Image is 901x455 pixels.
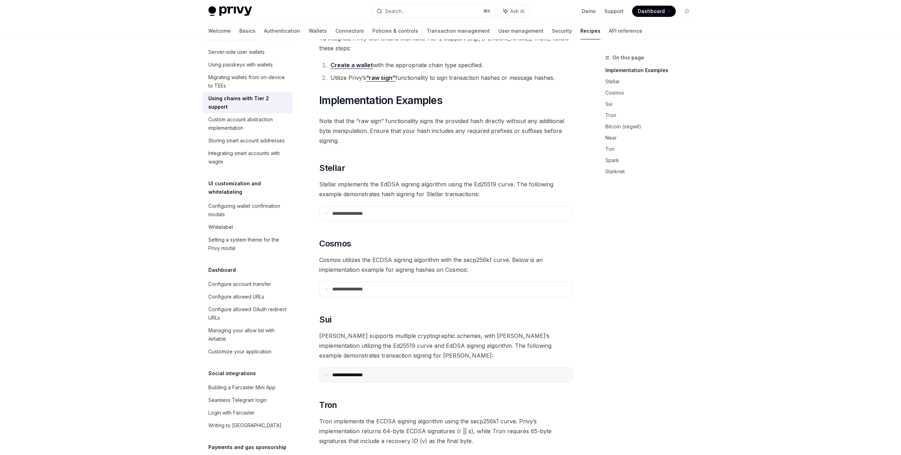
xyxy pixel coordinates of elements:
h5: Social integrations [208,369,256,378]
span: [PERSON_NAME] supports multiple cryptographic schemes, with [PERSON_NAME]’s implementation utiliz... [319,331,573,360]
a: Transaction management [427,23,490,39]
a: Writing to [GEOGRAPHIC_DATA] [203,419,293,432]
a: Custom account abstraction implementation [203,113,293,134]
a: Configure account transfer [203,278,293,290]
a: Implementation Examples [605,65,698,76]
div: Integrating smart accounts with wagmi [208,149,289,166]
div: Configure account transfer [208,280,271,288]
a: Login with Farcaster [203,406,293,419]
button: Search...⌘K [372,5,495,18]
span: Ask AI [510,8,524,15]
div: Seamless Telegram login [208,396,267,404]
a: Support [604,8,624,15]
button: Toggle dark mode [681,6,693,17]
div: Whitelabel [208,223,233,231]
a: Near [605,132,698,143]
h5: Payments and gas sponsorship [208,443,286,451]
li: Utilize Privy’s functionality to sign transaction hashes or message hashes. [328,73,573,83]
a: Building a Farcaster Mini App [203,381,293,394]
div: Search... [385,7,405,15]
a: Seamless Telegram login [203,394,293,406]
a: Dashboard [632,6,676,17]
div: Custom account abstraction implementation [208,115,289,132]
a: Storing smart account addresses [203,134,293,147]
a: Policies & controls [372,23,418,39]
a: Starknet [605,166,698,177]
a: User management [498,23,543,39]
span: Tron implements the ECDSA signing algorithm using the secp256k1 curve. Privy’s implementation ret... [319,416,573,446]
a: Security [552,23,572,39]
span: Dashboard [638,8,665,15]
a: Cosmos [605,87,698,98]
div: Building a Farcaster Mini App [208,383,276,392]
img: light logo [208,6,252,16]
span: Cosmos utilizes the ECDSA signing algorithm with the secp256k1 curve. Below is an implementation ... [319,255,573,275]
div: Configure allowed URLs [208,293,264,301]
a: Using chains with Tier 2 support [203,92,293,113]
span: Stellar [319,162,345,174]
div: Login with Farcaster [208,409,255,417]
li: with the appropriate chain type specified. [328,60,573,70]
a: Wallets [309,23,327,39]
a: Customize your application [203,345,293,358]
span: ⌘ K [483,8,491,14]
a: API reference [609,23,642,39]
a: Stellar [605,76,698,87]
a: Using passkeys with wallets [203,58,293,71]
a: Whitelabel [203,221,293,233]
a: Migrating wallets from on-device to TEEs [203,71,293,92]
a: Server-side user wallets [203,46,293,58]
span: Implementation Examples [319,94,442,107]
div: Configuring wallet confirmation modals [208,202,289,219]
div: Configure allowed OAuth redirect URLs [208,305,289,322]
div: Using chains with Tier 2 support [208,94,289,111]
a: Create a wallet [330,62,373,69]
a: Configure allowed URLs [203,290,293,303]
a: Recipes [580,23,600,39]
span: Tron [319,399,337,411]
a: Ton [605,143,698,155]
a: Welcome [208,23,231,39]
a: Basics [239,23,256,39]
a: Managing your allow list with Airtable [203,324,293,345]
span: Sui [319,314,331,325]
a: Connectors [335,23,364,39]
div: Server-side user wallets [208,48,265,56]
a: Demo [582,8,596,15]
button: Ask AI [498,5,529,18]
div: Using passkeys with wallets [208,60,273,69]
a: Spark [605,155,698,166]
a: “raw sign” [366,74,395,82]
span: On this page [612,53,644,62]
a: Bitcoin (segwit) [605,121,698,132]
div: Setting a system theme for the Privy modal [208,236,289,252]
span: Cosmos [319,238,351,249]
div: Customize your application [208,347,271,356]
div: Storing smart account addresses [208,136,285,145]
div: Managing your allow list with Airtable [208,326,289,343]
div: Migrating wallets from on-device to TEEs [208,73,289,90]
h5: Dashboard [208,266,236,274]
h5: UI customization and whitelabeling [208,179,293,196]
a: Configuring wallet confirmation modals [203,200,293,221]
div: Writing to [GEOGRAPHIC_DATA] [208,421,282,430]
span: Note that the “raw sign” functionality signs the provided hash directly without any additional by... [319,116,573,146]
a: Setting a system theme for the Privy modal [203,233,293,255]
span: To integrate Privy with chains that have Tier 2 support (e.g., [PERSON_NAME], Tron), follow these... [319,33,573,53]
a: Configure allowed OAuth redirect URLs [203,303,293,324]
span: Stellar implements the EdDSA signing algorithm using the Ed25519 curve. The following example dem... [319,179,573,199]
a: Integrating smart accounts with wagmi [203,147,293,168]
a: Authentication [264,23,300,39]
a: Sui [605,98,698,110]
a: Tron [605,110,698,121]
